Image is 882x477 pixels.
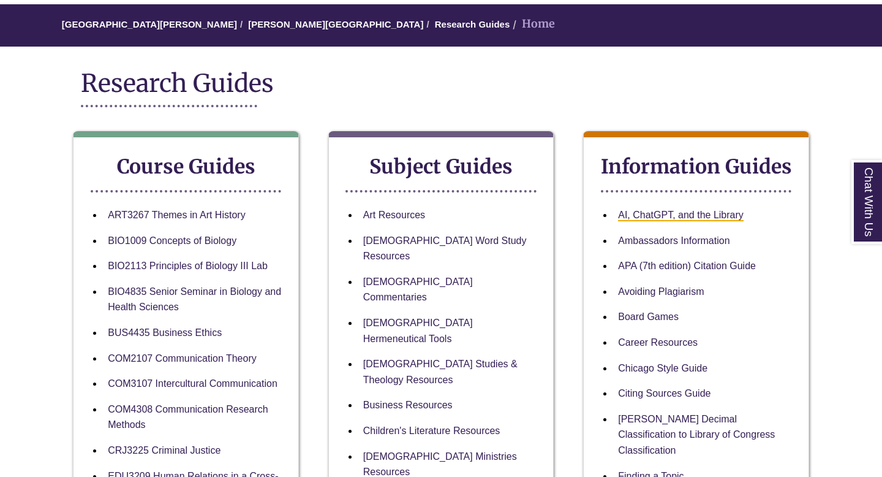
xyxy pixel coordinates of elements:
a: [DEMOGRAPHIC_DATA] Word Study Resources [363,235,527,262]
a: ART3267 Themes in Art History [108,210,245,220]
span: Research Guides [81,68,274,99]
a: Avoiding Plagiarism [618,286,704,297]
a: Chicago Style Guide [618,363,707,373]
a: APA (7th edition) Citation Guide [618,261,756,271]
a: [PERSON_NAME] Decimal Classification to Library of Congress Classification [618,414,775,456]
a: Citing Sources Guide [618,388,710,399]
a: AI, ChatGPT, and the Library [618,210,744,221]
a: BIO1009 Concepts of Biology [108,235,236,246]
a: COM4308 Communication Research Methods [108,404,268,430]
a: [DEMOGRAPHIC_DATA] Hermeneutical Tools [363,318,473,344]
a: COM3107 Intercultural Communication [108,378,277,389]
li: Home [510,15,555,33]
a: [DEMOGRAPHIC_DATA] Commentaries [363,277,473,303]
a: Business Resources [363,400,453,410]
strong: Subject Guides [369,155,513,179]
a: Children's Literature Resources [363,425,500,436]
a: Career Resources [618,337,698,348]
a: Research Guides [435,19,510,29]
a: Board Games [618,311,679,322]
strong: Information Guides [601,155,792,179]
a: [DEMOGRAPHIC_DATA] Studies & Theology Resources [363,359,518,385]
a: [GEOGRAPHIC_DATA][PERSON_NAME] [62,19,237,29]
a: BIO2113 Principles of Biology III Lab [108,261,268,271]
a: Art Resources [363,210,425,220]
a: BUS4435 Business Ethics [108,327,222,338]
a: Ambassadors Information [618,235,729,246]
a: CRJ3225 Criminal Justice [108,445,221,456]
a: BIO4835 Senior Seminar in Biology and Health Sciences [108,286,281,313]
a: COM2107 Communication Theory [108,353,256,364]
strong: Course Guides [117,155,255,179]
a: [PERSON_NAME][GEOGRAPHIC_DATA] [248,19,423,29]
